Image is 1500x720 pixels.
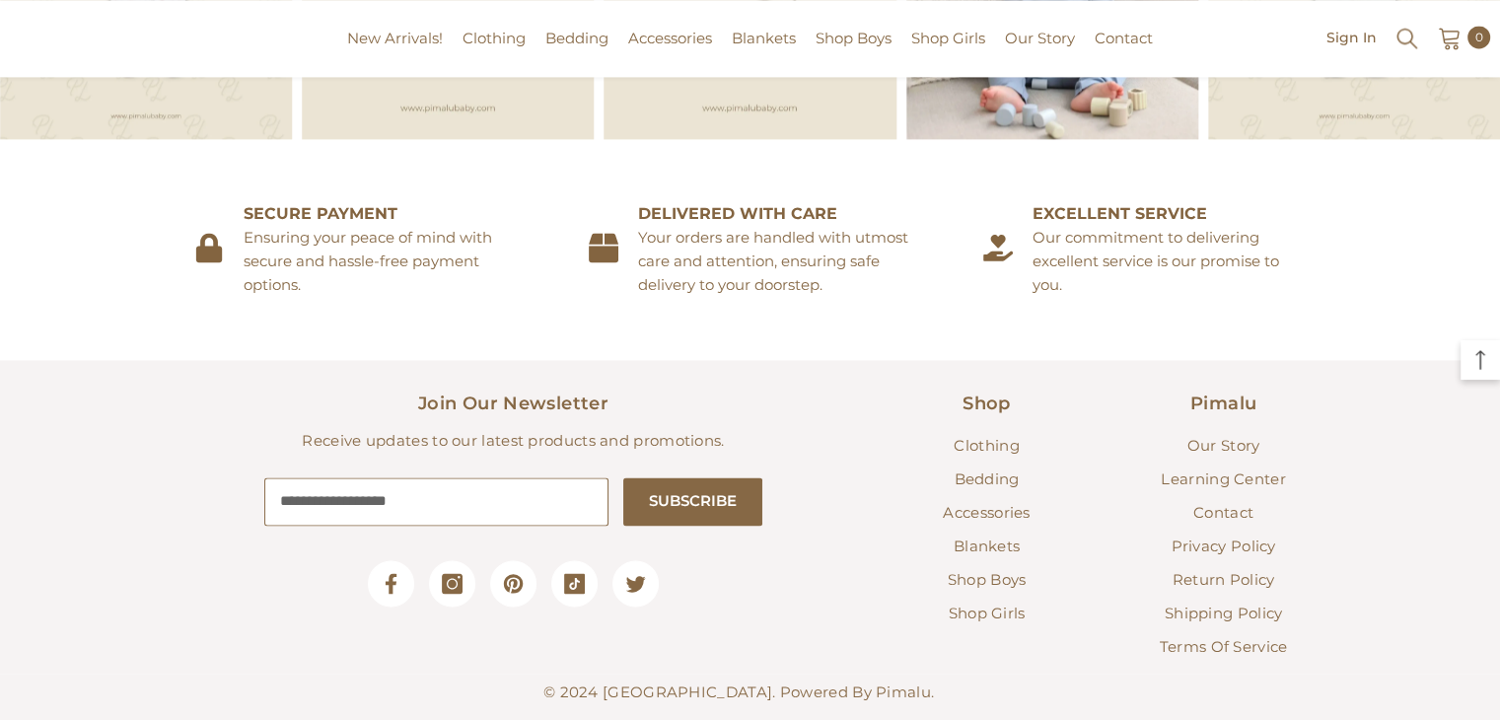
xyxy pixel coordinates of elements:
[244,226,518,297] p: Ensuring your peace of mind with secure and hassle-free payment options.
[463,29,526,47] span: Clothing
[954,530,1020,563] a: Blankets
[638,202,912,226] span: DELIVERED WITH CARE
[1173,563,1275,597] a: Return Policy
[174,188,538,311] a: SECURE PAYMENTEnsuring your peace of mind with secure and hassle-free payment options.
[337,27,453,77] a: New Arrivals!
[1120,390,1327,417] h2: Pimalu
[1187,436,1260,455] span: Our Story
[949,597,1026,630] a: Shop Girls
[1085,27,1163,77] a: Contact
[1095,29,1153,47] span: Contact
[995,27,1085,77] a: Our Story
[1475,27,1483,48] span: 0
[806,27,901,77] a: Shop Boys
[628,29,712,47] span: Accessories
[1193,503,1253,522] span: Contact
[911,29,985,47] span: Shop Girls
[1165,604,1283,622] span: Shipping Policy
[943,496,1030,530] a: Accessories
[1161,463,1286,496] a: Learning Center
[1161,469,1286,488] span: Learning Center
[954,537,1020,555] span: Blankets
[244,202,518,226] span: SECURE PAYMENT
[174,429,854,453] p: Receive updates to our latest products and promotions.
[347,29,443,47] span: New Arrivals!
[943,503,1030,522] span: Accessories
[1033,202,1307,226] span: EXCELLENT SERVICE
[10,32,72,46] a: Pimalu
[954,429,1019,463] a: Clothing
[954,463,1019,496] a: Bedding
[901,27,995,77] a: Shop Girls
[948,563,1027,597] a: Shop Boys
[732,29,796,47] span: Blankets
[1171,537,1275,555] span: Privacy Policy
[884,390,1091,417] h2: Shop
[618,27,722,77] a: Accessories
[816,29,892,47] span: Shop Boys
[536,27,618,77] a: Bedding
[1160,637,1288,656] span: Terms of Service
[1033,226,1307,297] p: Our commitment to delivering excellent service is our promise to you.
[543,674,934,711] p: © 2024 [GEOGRAPHIC_DATA]. Powered by Pimalu.
[1326,30,1377,44] a: Sign In
[1326,31,1377,44] span: Sign In
[453,27,536,77] a: Clothing
[954,436,1019,455] span: Clothing
[1171,530,1275,563] a: Privacy Policy
[1165,597,1283,630] a: Shipping Policy
[545,29,608,47] span: Bedding
[1394,24,1420,51] summary: Search
[954,469,1019,488] span: Bedding
[948,570,1027,589] span: Shop Boys
[623,477,762,526] button: Submit
[1160,630,1288,664] a: Terms of Service
[1173,570,1275,589] span: Return Policy
[638,226,912,297] p: Your orders are handled with utmost care and attention, ensuring safe delivery to your doorstep.
[1193,496,1253,530] a: Contact
[722,27,806,77] a: Blankets
[174,390,854,417] h2: Join Our Newsletter
[1187,429,1260,463] a: Our Story
[949,604,1026,622] span: Shop Girls
[963,188,1327,311] a: EXCELLENT SERVICEOur commitment to delivering excellent service is our promise to you.
[1005,29,1075,47] span: Our Story
[568,188,933,311] a: DELIVERED WITH CAREYour orders are handled with utmost care and attention, ensuring safe delivery...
